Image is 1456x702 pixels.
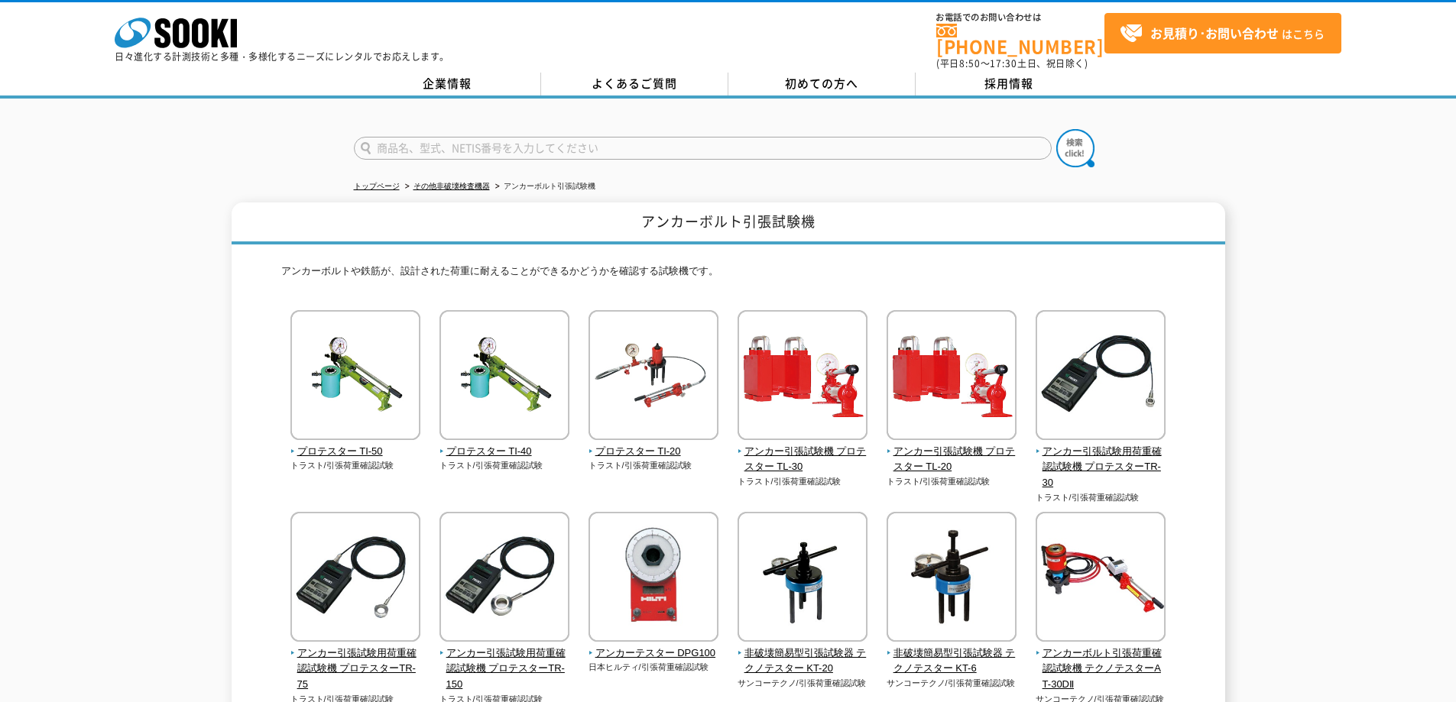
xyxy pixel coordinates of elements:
[1036,429,1166,491] a: アンカー引張試験用荷重確認試験機 プロテスターTR-30
[281,264,1176,287] p: アンカーボルトや鉄筋が、設計された荷重に耐えることができるかどうかを確認する試験機です。
[413,182,490,190] a: その他非破壊検査機器
[290,459,421,472] p: トラスト/引張荷重確認試験
[290,444,421,460] span: プロテスター TI-50
[887,310,1017,444] img: アンカー引張試験機 プロテスター TL-20
[887,677,1017,690] p: サンコーテクノ/引張荷重確認試験
[887,645,1017,678] span: 非破壊簡易型引張試験器 テクノテスター KT-6
[738,645,868,678] span: 非破壊簡易型引張試験器 テクノテスター KT-20
[354,73,541,95] a: 企業情報
[439,444,570,460] span: プロテスター TI-40
[589,459,719,472] p: トラスト/引張荷重確認試験
[290,310,420,444] img: プロテスター TI-50
[589,512,718,645] img: アンカーテスター DPG100
[290,631,421,693] a: アンカー引張試験用荷重確認試験機 プロテスターTR-75
[439,512,569,645] img: アンカー引張試験用荷重確認試験機 プロテスターTR-150
[1036,512,1166,645] img: アンカーボルト引張荷重確認試験機 テクノテスターAT-30DⅡ
[1036,444,1166,491] span: アンカー引張試験用荷重確認試験機 プロテスターTR-30
[589,444,719,460] span: プロテスター TI-20
[887,475,1017,488] p: トラスト/引張荷重確認試験
[439,645,570,693] span: アンカー引張試験用荷重確認試験機 プロテスターTR-150
[887,429,1017,475] a: アンカー引張試験機 プロテスター TL-20
[887,512,1017,645] img: 非破壊簡易型引張試験器 テクノテスター KT-6
[589,661,719,674] p: 日本ヒルティ/引張荷重確認試験
[1036,631,1166,693] a: アンカーボルト引張荷重確認試験機 テクノテスターAT-30DⅡ
[354,182,400,190] a: トップページ
[738,310,867,444] img: アンカー引張試験機 プロテスター TL-30
[1036,310,1166,444] img: アンカー引張試験用荷重確認試験機 プロテスターTR-30
[439,459,570,472] p: トラスト/引張荷重確認試験
[959,57,981,70] span: 8:50
[589,645,719,662] span: アンカーテスター DPG100
[541,73,728,95] a: よくあるご質問
[990,57,1017,70] span: 17:30
[1120,22,1325,45] span: はこちら
[738,444,868,476] span: アンカー引張試験機 プロテスター TL-30
[439,310,569,444] img: プロテスター TI-40
[738,512,867,645] img: 非破壊簡易型引張試験器 テクノテスター KT-20
[1104,13,1341,53] a: お見積り･お問い合わせはこちら
[589,429,719,460] a: プロテスター TI-20
[887,444,1017,476] span: アンカー引張試験機 プロテスター TL-20
[1036,491,1166,504] p: トラスト/引張荷重確認試験
[290,645,421,693] span: アンカー引張試験用荷重確認試験機 プロテスターTR-75
[589,310,718,444] img: プロテスター TI-20
[785,75,858,92] span: 初めての方へ
[290,512,420,645] img: アンカー引張試験用荷重確認試験機 プロテスターTR-75
[738,631,868,677] a: 非破壊簡易型引張試験器 テクノテスター KT-20
[589,631,719,662] a: アンカーテスター DPG100
[290,429,421,460] a: プロテスター TI-50
[936,13,1104,22] span: お電話でのお問い合わせは
[728,73,916,95] a: 初めての方へ
[887,631,1017,677] a: 非破壊簡易型引張試験器 テクノテスター KT-6
[492,179,595,195] li: アンカーボルト引張試験機
[1036,645,1166,693] span: アンカーボルト引張荷重確認試験機 テクノテスターAT-30DⅡ
[232,202,1225,244] h1: アンカーボルト引張試験機
[354,137,1052,160] input: 商品名、型式、NETIS番号を入力してください
[738,475,868,488] p: トラスト/引張荷重確認試験
[115,52,449,61] p: 日々進化する計測技術と多種・多様化するニーズにレンタルでお応えします。
[936,24,1104,55] a: [PHONE_NUMBER]
[439,429,570,460] a: プロテスター TI-40
[439,631,570,693] a: アンカー引張試験用荷重確認試験機 プロテスターTR-150
[738,677,868,690] p: サンコーテクノ/引張荷重確認試験
[1056,129,1094,167] img: btn_search.png
[916,73,1103,95] a: 採用情報
[738,429,868,475] a: アンカー引張試験機 プロテスター TL-30
[1150,24,1279,42] strong: お見積り･お問い合わせ
[936,57,1088,70] span: (平日 ～ 土日、祝日除く)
